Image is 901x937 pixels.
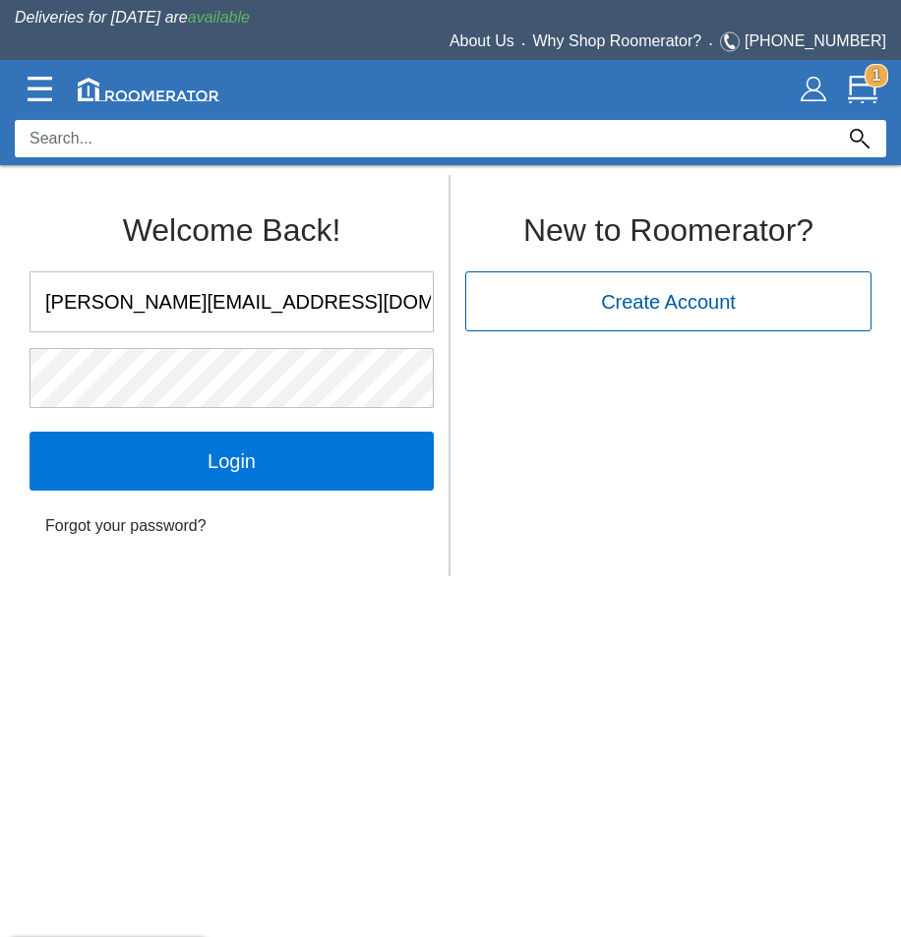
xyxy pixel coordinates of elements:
[720,29,745,54] img: Telephone.svg
[850,129,870,148] img: Search_Icon.svg
[15,9,250,26] span: Deliveries for [DATE] are
[745,32,886,49] a: [PHONE_NUMBER]
[865,64,888,88] strong: 1
[28,77,52,101] img: Categories.svg
[30,506,434,546] a: Forgot your password?
[533,32,702,49] a: Why Shop Roomerator?
[30,213,434,248] h2: Welcome Back!
[30,432,434,491] input: Login
[450,32,514,49] a: About Us
[465,213,871,248] h2: New to Roomerator?
[30,272,433,330] input: Email
[465,271,871,330] button: Create Account
[15,120,833,157] input: Search...
[188,9,250,26] span: available
[78,78,219,101] img: roomerator-logo.svg
[701,39,720,48] span: •
[848,75,877,104] img: Cart.svg
[514,39,533,48] span: •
